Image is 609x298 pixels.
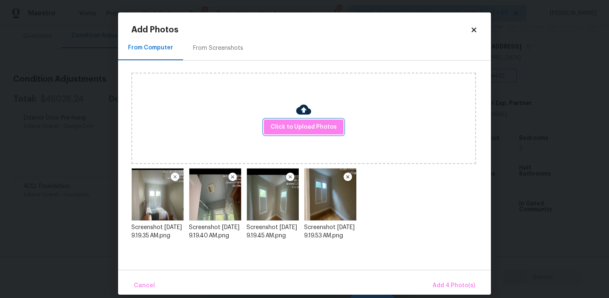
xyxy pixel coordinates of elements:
[247,223,299,240] div: Screenshot [DATE] 9.19.45 AM.png
[131,26,470,34] h2: Add Photos
[304,223,357,240] div: Screenshot [DATE] 9.19.53 AM.png
[128,44,173,52] div: From Computer
[429,277,479,295] button: Add 4 Photo(s)
[271,122,337,132] span: Click to Upload Photos
[264,120,343,135] button: Click to Upload Photos
[134,281,155,291] span: Cancel
[296,102,311,117] img: Cloud Upload Icon
[189,223,242,240] div: Screenshot [DATE] 9.19.40 AM.png
[433,281,475,291] span: Add 4 Photo(s)
[193,44,243,52] div: From Screenshots
[131,223,184,240] div: Screenshot [DATE] 9.19.35 AM.png
[130,277,158,295] button: Cancel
